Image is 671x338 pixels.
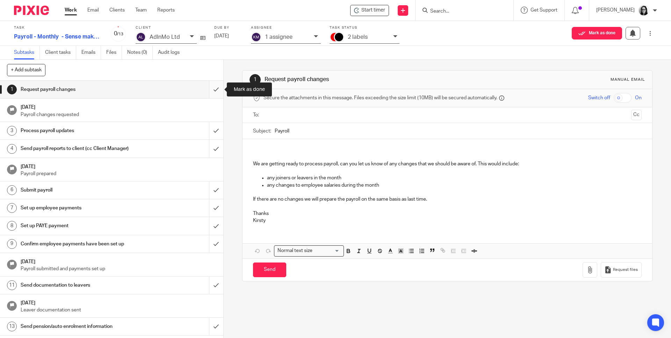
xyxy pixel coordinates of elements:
a: Subtasks [14,46,40,59]
p: Thanks [253,210,641,217]
span: Start timer [361,7,385,14]
span: Secure the attachments in this message. Files exceeding the size limit (10MB) will be secured aut... [264,94,497,101]
div: 4 [7,144,17,154]
a: Emails [81,46,101,59]
h1: Process payroll updates [21,125,142,136]
a: Client tasks [45,46,76,59]
input: Search for option [315,247,340,254]
h1: Submit payroll [21,185,142,195]
span: Request files [613,267,638,273]
label: Due by [214,26,242,30]
a: Audit logs [158,46,185,59]
img: Profile%20photo.jpeg [638,5,649,16]
a: Clients [109,7,125,14]
img: svg%3E [251,32,261,42]
label: Assignee [251,26,321,30]
p: 1 assignee [265,34,293,40]
p: any changes to employee salaries during the month [267,182,641,189]
a: Files [106,46,122,59]
p: any joiners or leavers in the month [267,174,641,181]
h1: Request payroll changes [265,76,462,83]
h1: Request payroll changes [21,84,142,95]
h1: Send documentation to leavers [21,280,142,290]
a: Notes (0) [127,46,153,59]
p: AdInMo Ltd [150,34,180,40]
p: Leaver documentation sent [21,307,216,314]
span: Normal text size [276,247,314,254]
small: /13 [117,32,123,36]
button: Cc [631,110,642,120]
div: Manual email [611,77,645,82]
button: Mark as done [572,27,622,39]
h1: Send pension/auto enrolment information [21,321,142,332]
div: 9 [7,239,17,249]
div: 7 [7,203,17,213]
a: Work [65,7,77,14]
span: Get Support [531,8,557,13]
button: + Add subtask [7,64,45,76]
div: 11 [7,280,17,290]
p: We are getting ready to process payroll, can you let us know of any changes that we should be awa... [253,160,641,167]
div: 3 [7,126,17,136]
div: 13 [7,322,17,331]
h1: [DATE] [21,257,216,265]
p: Payroll submitted and payments set up [21,265,216,272]
h1: Set up employee payments [21,203,142,213]
div: 8 [7,221,17,231]
button: Request files [601,262,641,278]
h1: Confirm employee payments have been set up [21,239,142,249]
label: Task status [330,26,399,30]
p: Payroll changes requested [21,111,216,118]
span: [DATE] [214,34,229,38]
h1: [DATE] [21,161,216,170]
h1: Set up PAYE payment [21,221,142,231]
p: [PERSON_NAME] [596,7,635,14]
span: On [635,94,642,101]
label: Subject: [253,128,271,135]
label: To: [253,112,261,118]
span: Mark as done [589,31,615,36]
div: 1 [250,74,261,85]
div: 1 [7,85,17,94]
div: 0 [110,30,127,38]
input: Search [430,8,492,15]
a: Team [135,7,147,14]
div: AdInMo Ltd - Payroll - Monthly - Sense makes payments [350,5,389,16]
a: Email [87,7,99,14]
img: Pixie [14,6,49,15]
p: 2 labels [348,34,368,40]
input: Send [253,263,286,278]
label: Client [136,26,205,30]
h1: Send payroll reports to client (cc Client Manager) [21,143,142,154]
p: Payroll prepared [21,170,216,177]
label: Task [14,26,101,30]
p: If there are no changes we will prepare the payroll on the same basis as last time. [253,196,641,203]
div: 6 [7,185,17,195]
a: Reports [157,7,175,14]
img: svg%3E [136,32,146,42]
div: Search for option [274,245,344,256]
h1: [DATE] [21,298,216,307]
p: Kirsty [253,217,641,224]
h1: [DATE] [21,102,216,111]
span: Switch off [588,94,610,101]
